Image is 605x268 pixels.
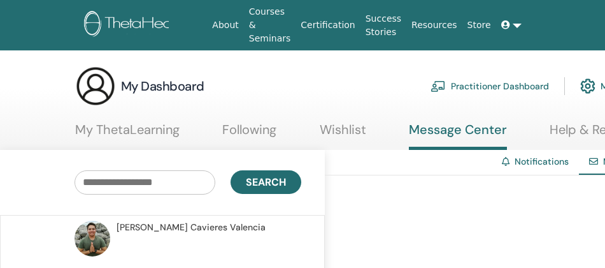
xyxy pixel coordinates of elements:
a: Practitioner Dashboard [431,72,549,100]
a: Success Stories [360,7,406,44]
a: Resources [406,13,462,37]
img: chalkboard-teacher.svg [431,80,446,92]
span: Search [246,175,286,189]
a: My ThetaLearning [75,122,180,147]
h3: My Dashboard [121,77,204,95]
a: Following [222,122,276,147]
a: Certification [295,13,360,37]
span: [PERSON_NAME] Cavieres Valencia [117,221,266,234]
img: generic-user-icon.jpg [75,66,116,107]
a: About [207,13,243,37]
a: Message Center [409,122,507,150]
img: logo.png [84,11,203,40]
a: Wishlist [320,122,366,147]
button: Search [231,170,301,194]
a: Store [462,13,496,37]
img: default.jpg [75,221,110,257]
img: cog.svg [580,75,595,97]
a: Notifications [515,156,569,167]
